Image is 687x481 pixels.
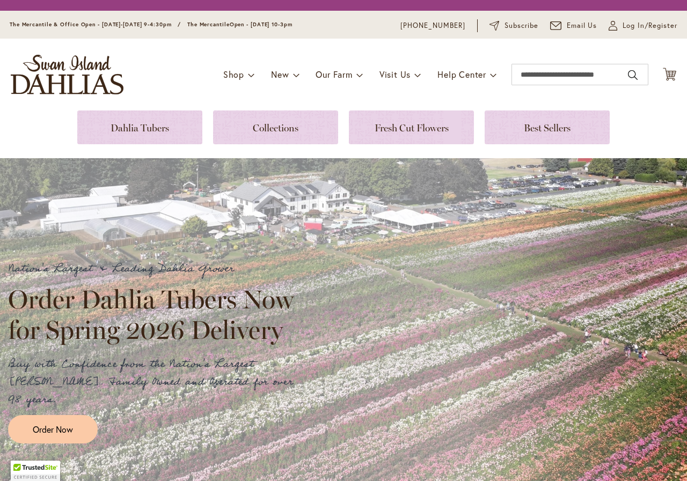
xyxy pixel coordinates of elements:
a: Subscribe [489,20,538,31]
span: Log In/Register [623,20,677,31]
a: Order Now [8,415,98,443]
span: Subscribe [505,20,538,31]
p: Nation's Largest & Leading Dahlia Grower [8,260,303,278]
span: Order Now [33,423,73,435]
button: Search [628,66,638,84]
span: Shop [223,69,244,80]
h2: Order Dahlia Tubers Now for Spring 2026 Delivery [8,284,303,344]
a: Email Us [550,20,597,31]
span: The Mercantile & Office Open - [DATE]-[DATE] 9-4:30pm / The Mercantile [10,21,230,28]
a: store logo [11,55,123,94]
span: Help Center [437,69,486,80]
span: New [271,69,289,80]
span: Our Farm [316,69,352,80]
span: Email Us [567,20,597,31]
p: Buy with Confidence from the Nation's Largest [PERSON_NAME]. Family Owned and Operated for over 9... [8,356,303,409]
a: [PHONE_NUMBER] [400,20,465,31]
a: Log In/Register [609,20,677,31]
span: Open - [DATE] 10-3pm [230,21,293,28]
span: Visit Us [379,69,411,80]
